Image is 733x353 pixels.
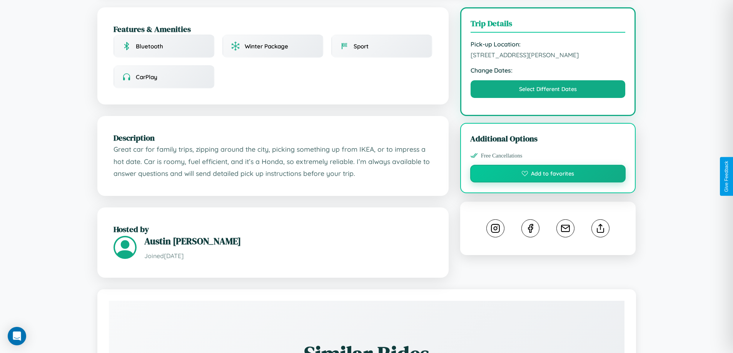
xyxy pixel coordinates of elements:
div: Open Intercom Messenger [8,327,26,345]
span: Winter Package [245,43,288,50]
strong: Pick-up Location: [471,40,626,48]
p: Great car for family trips, zipping around the city, picking something up from IKEA, or to impres... [114,143,432,180]
button: Select Different Dates [471,80,626,98]
span: Free Cancellations [481,152,523,159]
span: [STREET_ADDRESS][PERSON_NAME] [471,51,626,59]
h3: Trip Details [471,18,626,33]
h3: Additional Options [470,133,626,144]
h2: Description [114,132,432,143]
strong: Change Dates: [471,66,626,74]
div: Give Feedback [724,161,729,192]
h2: Hosted by [114,224,432,235]
button: Add to favorites [470,165,626,182]
span: CarPlay [136,73,157,81]
h3: Austin [PERSON_NAME] [144,235,432,247]
p: Joined [DATE] [144,250,432,262]
span: Bluetooth [136,43,163,50]
span: Sport [354,43,369,50]
h2: Features & Amenities [114,23,432,35]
